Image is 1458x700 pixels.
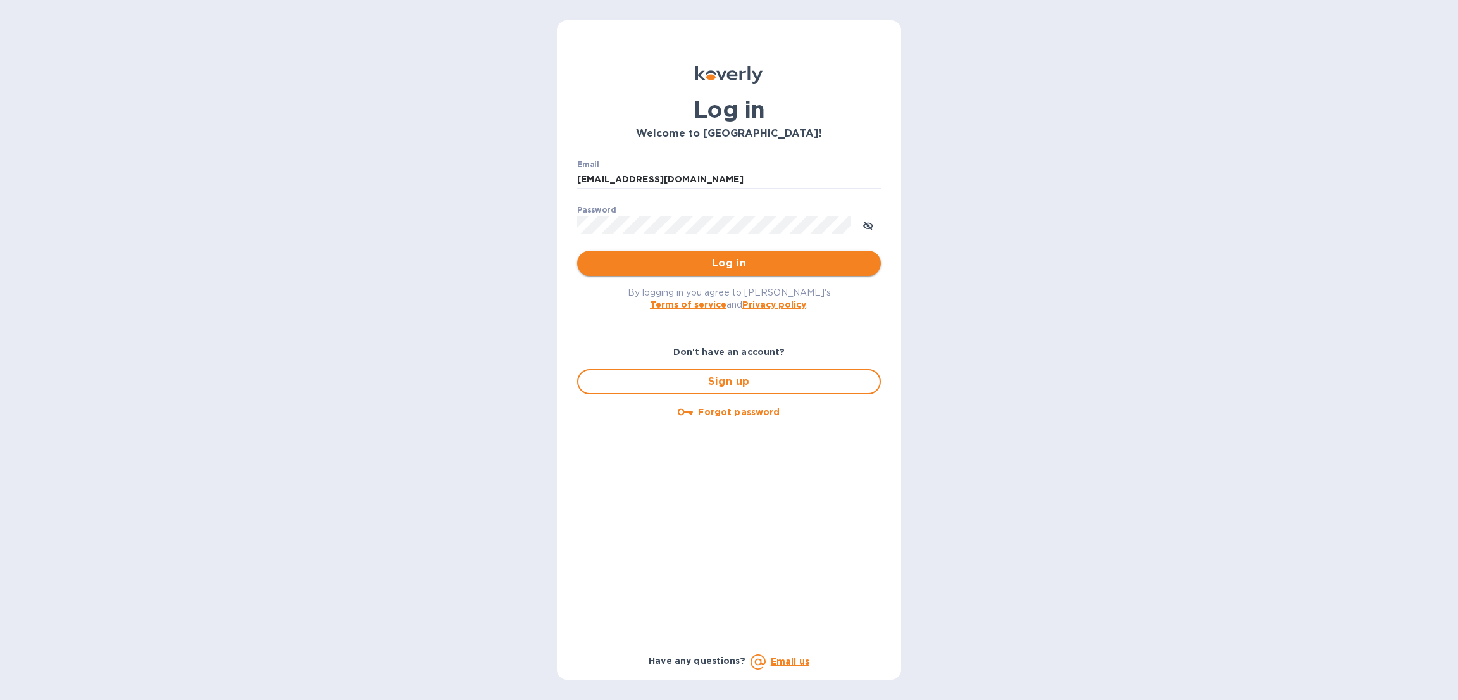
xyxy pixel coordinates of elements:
[577,96,881,123] h1: Log in
[577,369,881,394] button: Sign up
[771,656,809,666] a: Email us
[649,656,745,666] b: Have any questions?
[577,170,881,189] input: Enter email address
[577,206,616,214] label: Password
[856,212,881,237] button: toggle password visibility
[589,374,869,389] span: Sign up
[742,299,806,309] a: Privacy policy
[650,299,726,309] a: Terms of service
[577,251,881,276] button: Log in
[628,287,831,309] span: By logging in you agree to [PERSON_NAME]'s and .
[577,161,599,168] label: Email
[587,256,871,271] span: Log in
[673,347,785,357] b: Don't have an account?
[695,66,763,84] img: Koverly
[698,407,780,417] u: Forgot password
[577,128,881,140] h3: Welcome to [GEOGRAPHIC_DATA]!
